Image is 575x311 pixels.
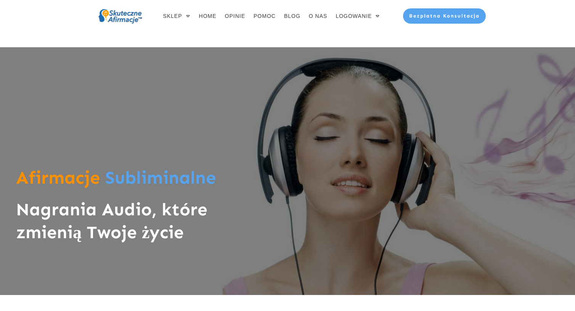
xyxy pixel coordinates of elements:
h1: Nagrania Audio, które zmienią Twoje życie [16,198,245,252]
span: LOGOWANIE [336,11,372,21]
span: Subliminalne [105,167,216,188]
a: OPINIE [225,11,245,21]
span: Bezpłatna Konsultacja [409,13,480,19]
a: SKLEP [163,11,190,21]
a: POMOC [254,11,276,21]
span: Afirmacje [16,167,100,188]
a: HOME [199,11,217,21]
a: Bezpłatna Konsultacja [403,8,486,24]
a: O NAS [309,11,328,21]
span: SKLEP [163,11,182,21]
a: BLOG [284,11,300,21]
a: LOGOWANIE [336,11,380,21]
